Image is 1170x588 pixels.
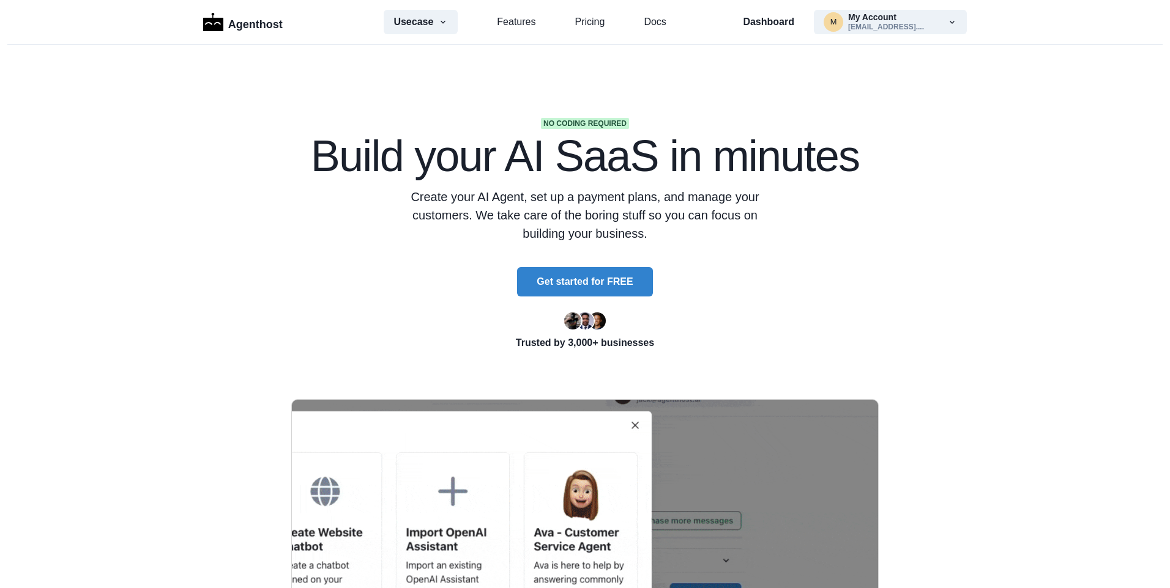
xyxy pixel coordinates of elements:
[228,12,283,33] p: Agenthost
[541,118,629,129] span: No coding required
[575,15,605,29] a: Pricing
[409,188,761,243] p: Create your AI Agent, set up a payment plans, and manage your customers. We take care of the bori...
[291,336,879,350] p: Trusted by 3,000+ businesses
[644,15,666,29] a: Docs
[203,12,283,33] a: LogoAgenthost
[291,134,879,178] h1: Build your AI SaaS in minutes
[576,312,594,329] img: Segun Adebayo
[589,312,606,329] img: Kent Dodds
[564,312,581,329] img: Ryan Florence
[384,10,458,34] button: Usecase
[517,267,652,296] button: Get started for FREE
[497,15,535,29] a: Features
[814,10,967,34] button: michaelne@hotmail.comMy Account[EMAIL_ADDRESS]....
[743,15,794,29] a: Dashboard
[203,13,223,31] img: Logo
